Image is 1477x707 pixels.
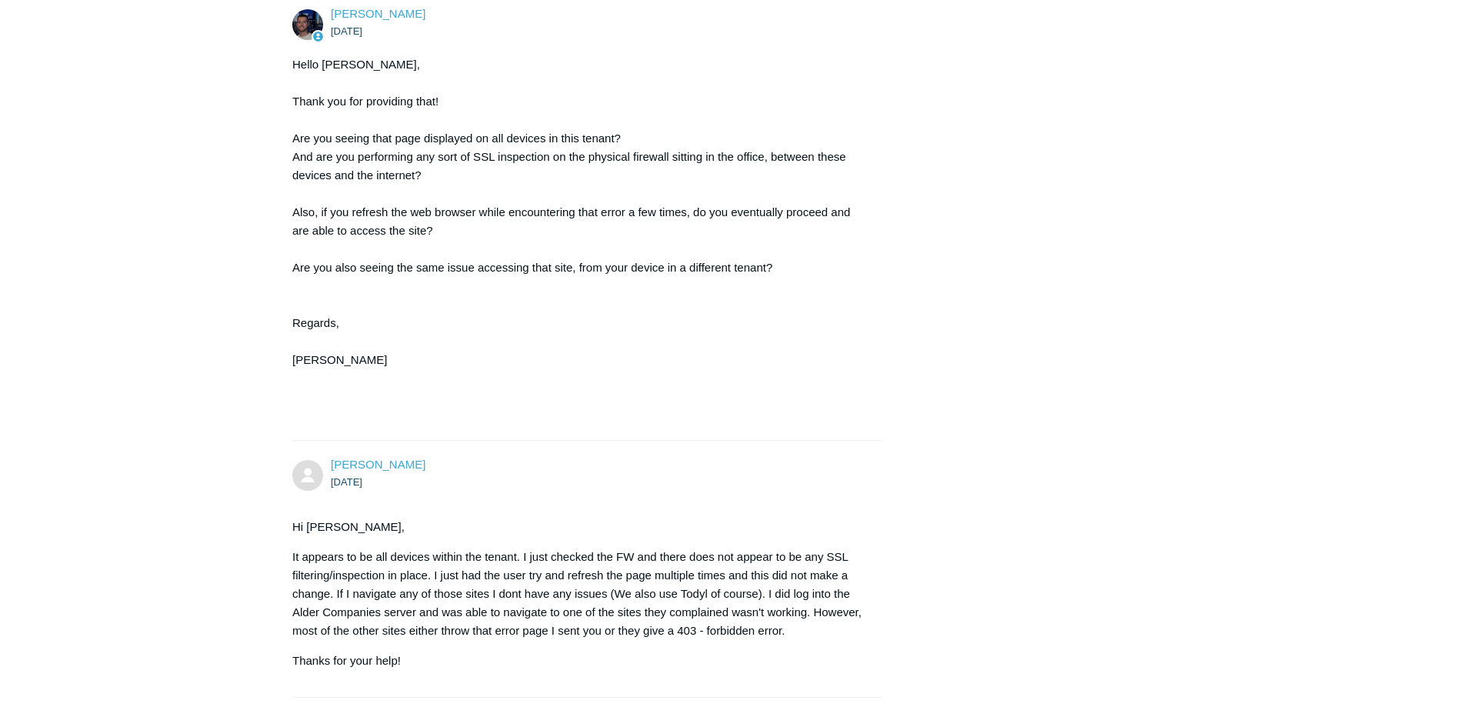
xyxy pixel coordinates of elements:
div: Hello [PERSON_NAME], Thank you for providing that! Are you seeing that page displayed on all devi... [292,55,866,425]
a: [PERSON_NAME] [331,7,425,20]
a: [PERSON_NAME] [331,458,425,471]
time: 07/23/2025, 10:16 [331,25,362,37]
p: Hi [PERSON_NAME], [292,518,866,536]
p: It appears to be all devices within the tenant. I just checked the FW and there does not appear t... [292,548,866,640]
span: Connor Davis [331,7,425,20]
span: Joseph Mathieu [331,458,425,471]
p: Thanks for your help! [292,652,866,670]
time: 07/23/2025, 10:53 [331,476,362,488]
